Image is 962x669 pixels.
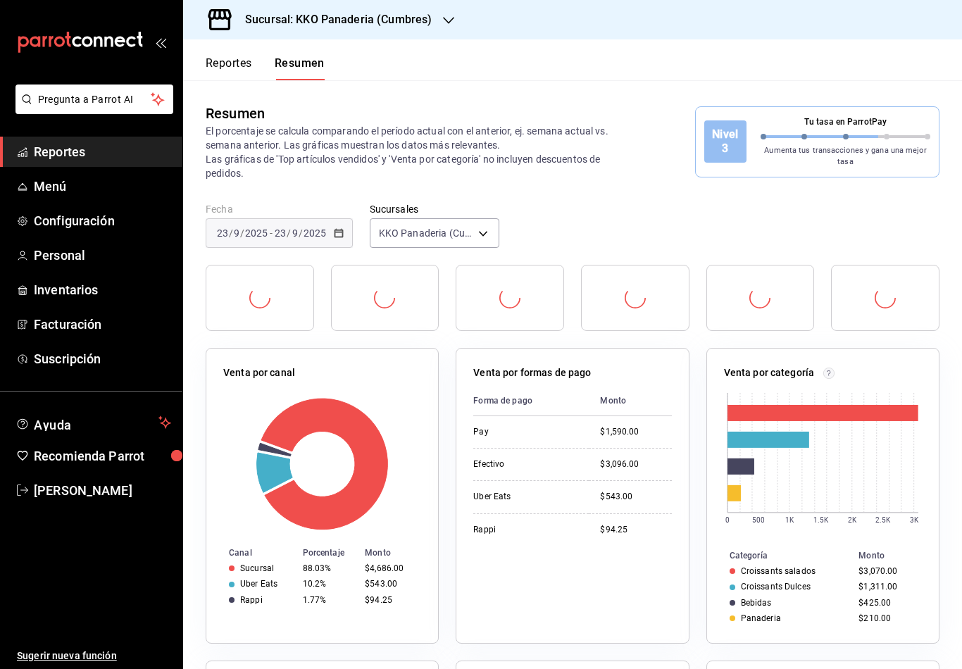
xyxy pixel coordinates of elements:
[365,595,416,605] div: $94.25
[359,545,438,561] th: Monto
[292,227,299,239] input: --
[853,548,939,563] th: Monto
[473,365,591,380] p: Venta por formas de pago
[240,227,244,239] span: /
[270,227,273,239] span: -
[473,524,577,536] div: Rappi
[229,227,233,239] span: /
[761,115,930,128] p: Tu tasa en ParrotPay
[34,177,171,196] span: Menú
[600,524,671,536] div: $94.25
[741,613,781,623] div: Panaderia
[34,280,171,299] span: Inventarios
[244,227,268,239] input: ----
[240,563,274,573] div: Sucursal
[34,246,171,265] span: Personal
[297,545,360,561] th: Porcentaje
[34,349,171,368] span: Suscripción
[275,56,325,80] button: Resumen
[370,204,499,214] label: Sucursales
[785,516,794,524] text: 1K
[741,566,816,576] div: Croissants salados
[848,516,857,524] text: 2K
[751,516,764,524] text: 500
[600,426,671,438] div: $1,590.00
[379,226,473,240] span: KKO Panaderia (Cumbres)
[206,56,325,80] div: navigation tabs
[240,595,263,605] div: Rappi
[10,102,173,117] a: Pregunta a Parrot AI
[34,481,171,500] span: [PERSON_NAME]
[473,426,577,438] div: Pay
[15,85,173,114] button: Pregunta a Parrot AI
[287,227,291,239] span: /
[875,516,891,524] text: 2.5K
[910,516,919,524] text: 3K
[741,582,811,592] div: Croissants Dulces
[233,227,240,239] input: --
[34,414,153,431] span: Ayuda
[813,516,829,524] text: 1.5K
[365,579,416,589] div: $543.00
[206,124,634,180] p: El porcentaje se calcula comparando el período actual con el anterior, ej. semana actual vs. sema...
[725,516,730,524] text: 0
[303,227,327,239] input: ----
[707,548,854,563] th: Categoría
[365,563,416,573] div: $4,686.00
[299,227,303,239] span: /
[724,365,815,380] p: Venta por categoría
[216,227,229,239] input: --
[741,598,772,608] div: Bebidas
[206,56,252,80] button: Reportes
[34,211,171,230] span: Configuración
[473,491,577,503] div: Uber Eats
[155,37,166,48] button: open_drawer_menu
[34,142,171,161] span: Reportes
[473,458,577,470] div: Efectivo
[206,204,353,214] label: Fecha
[206,103,265,124] div: Resumen
[274,227,287,239] input: --
[303,563,354,573] div: 88.03%
[761,145,930,168] p: Aumenta tus transacciones y gana una mejor tasa
[473,386,589,416] th: Forma de pago
[858,582,916,592] div: $1,311.00
[34,315,171,334] span: Facturación
[206,545,297,561] th: Canal
[600,491,671,503] div: $543.00
[600,458,671,470] div: $3,096.00
[858,598,916,608] div: $425.00
[589,386,671,416] th: Monto
[303,595,354,605] div: 1.77%
[858,566,916,576] div: $3,070.00
[704,120,747,163] div: Nivel 3
[303,579,354,589] div: 10.2%
[234,11,432,28] h3: Sucursal: KKO Panaderia (Cumbres)
[858,613,916,623] div: $210.00
[34,446,171,465] span: Recomienda Parrot
[240,579,277,589] div: Uber Eats
[223,365,295,380] p: Venta por canal
[38,92,151,107] span: Pregunta a Parrot AI
[17,649,171,663] span: Sugerir nueva función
